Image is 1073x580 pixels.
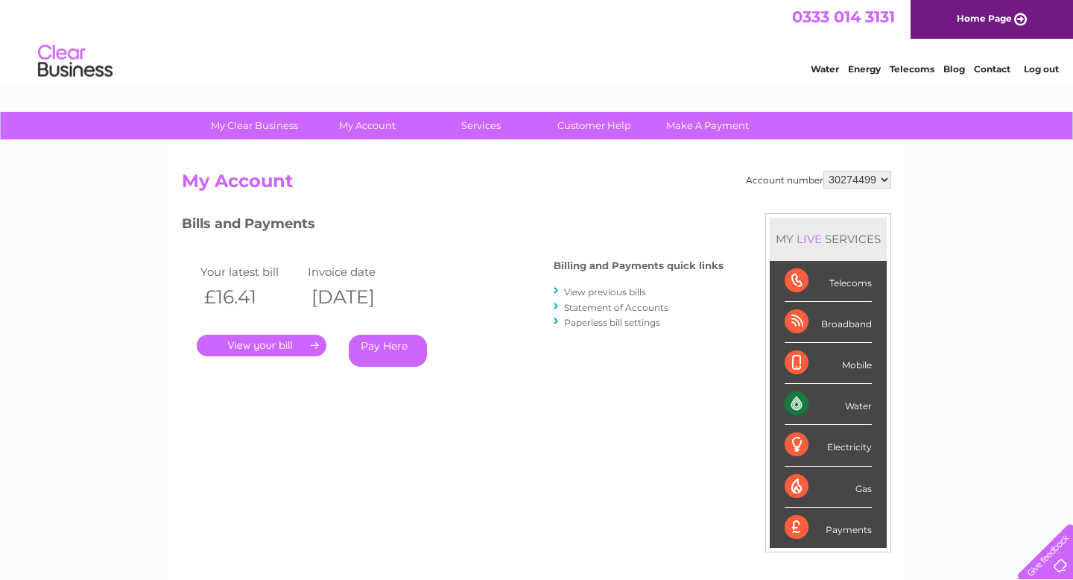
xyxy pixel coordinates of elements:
div: Mobile [785,343,872,384]
h4: Billing and Payments quick links [554,260,724,271]
h2: My Account [182,171,891,199]
img: logo.png [37,39,113,84]
a: Water [811,63,839,75]
a: Make A Payment [646,112,769,139]
th: [DATE] [304,282,411,312]
div: LIVE [794,232,825,246]
div: Payments [785,508,872,548]
a: Energy [848,63,881,75]
div: Electricity [785,425,872,466]
a: My Account [306,112,429,139]
div: Telecoms [785,261,872,302]
div: Water [785,384,872,425]
div: Broadband [785,302,872,343]
a: Paperless bill settings [564,317,660,328]
a: . [197,335,326,356]
a: Pay Here [349,335,427,367]
td: Invoice date [304,262,411,282]
a: 0333 014 3131 [792,7,895,26]
a: Log out [1024,63,1059,75]
td: Your latest bill [197,262,304,282]
a: My Clear Business [193,112,316,139]
div: Clear Business is a trading name of Verastar Limited (registered in [GEOGRAPHIC_DATA] No. 3667643... [186,8,890,72]
h3: Bills and Payments [182,213,724,239]
a: Telecoms [890,63,934,75]
a: Statement of Accounts [564,302,668,313]
th: £16.41 [197,282,304,312]
a: Services [420,112,542,139]
div: Account number [746,171,891,189]
a: View previous bills [564,286,646,297]
div: Gas [785,467,872,508]
a: Contact [974,63,1010,75]
div: MY SERVICES [770,218,887,260]
a: Customer Help [533,112,656,139]
a: Blog [943,63,965,75]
